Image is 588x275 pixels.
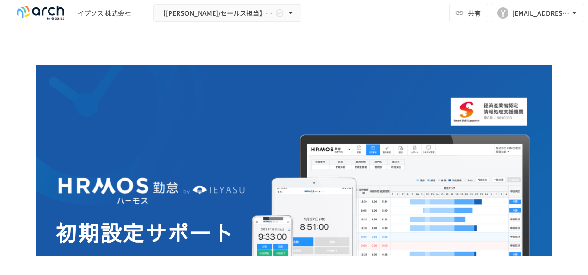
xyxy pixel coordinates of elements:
div: イプソス 株式会社 [78,8,131,18]
div: [EMAIL_ADDRESS][DOMAIN_NAME] [512,7,570,19]
span: 【[PERSON_NAME]/セールス担当】イプソス株式会社様_初期設定サポート [159,7,273,19]
span: 共有 [468,8,481,18]
button: 共有 [449,4,488,22]
img: logo-default@2x-9cf2c760.svg [11,6,70,20]
div: Y [497,7,508,19]
button: Y[EMAIL_ADDRESS][DOMAIN_NAME] [492,4,584,22]
button: 【[PERSON_NAME]/セールス担当】イプソス株式会社様_初期設定サポート [153,4,301,22]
